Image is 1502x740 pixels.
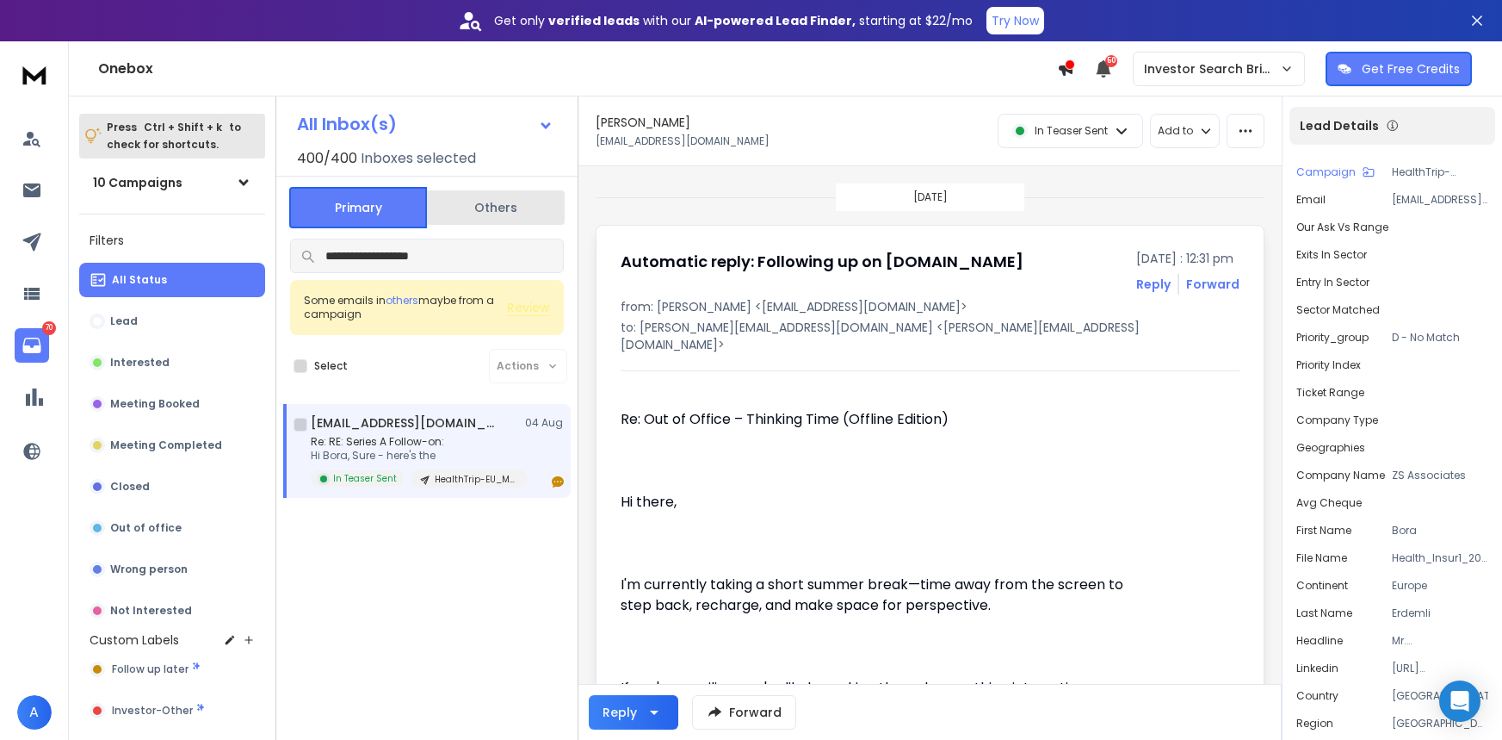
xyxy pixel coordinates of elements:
[695,12,856,29] strong: AI-powered Lead Finder,
[1296,579,1348,593] p: continent
[79,652,265,687] button: Follow up later
[1392,524,1488,538] p: Bora
[1392,662,1488,675] p: [URL][DOMAIN_NAME]
[1392,331,1488,345] p: D - No Match
[110,438,222,452] p: Meeting Completed
[603,704,637,721] div: Reply
[1439,681,1480,722] div: Open Intercom Messenger
[283,107,567,141] button: All Inbox(s)
[596,134,770,148] p: [EMAIL_ADDRESS][DOMAIN_NAME]
[525,416,564,430] p: 04 Aug
[112,704,193,718] span: Investor-Other
[992,12,1039,29] p: Try Now
[1296,165,1375,179] button: Campaign
[1392,579,1488,593] p: Europe
[110,521,182,535] p: Out of office
[93,174,182,191] h1: 10 Campaigns
[141,117,225,137] span: Ctrl + Shift + k
[1296,303,1380,317] p: sector matched
[1326,52,1472,86] button: Get Free Credits
[1296,606,1352,620] p: Last Name
[621,250,1023,274] h1: Automatic reply: Following up on [DOMAIN_NAME]
[1296,193,1326,207] p: Email
[1296,331,1369,345] p: priority_group
[79,228,265,252] h3: Filters
[112,273,167,287] p: All Status
[17,695,52,730] button: A
[507,299,550,316] button: Review
[110,604,192,618] p: Not Interested
[386,293,418,308] span: others
[311,414,500,432] h1: [EMAIL_ADDRESS][DOMAIN_NAME]
[1362,60,1460,78] p: Get Free Credits
[1392,717,1488,731] p: [GEOGRAPHIC_DATA] + [GEOGRAPHIC_DATA] + [GEOGRAPHIC_DATA] + [GEOGRAPHIC_DATA]
[913,190,948,204] p: [DATE]
[107,119,241,153] p: Press to check for shortcuts.
[15,328,49,363] a: 70
[1296,414,1378,427] p: company type
[79,304,265,339] button: Lead
[304,294,507,321] div: Some emails in maybe from a campaign
[79,345,265,380] button: Interested
[1296,248,1367,262] p: exits in sector
[1296,551,1347,565] p: file name
[1392,606,1488,620] p: Erdemli
[79,511,265,545] button: Out of office
[1296,165,1356,179] p: Campaign
[110,356,170,370] p: Interested
[596,114,690,131] h1: [PERSON_NAME]
[548,12,640,29] strong: verified leads
[1300,117,1379,134] p: Lead Details
[1392,165,1488,179] p: HealthTrip-EU_MENA_Afr 3
[1296,358,1361,372] p: priority index
[1158,124,1193,138] p: Add to
[589,695,678,730] button: Reply
[79,263,265,297] button: All Status
[427,189,565,227] button: Others
[1392,469,1488,482] p: ZS Associates
[79,387,265,421] button: Meeting Booked
[110,314,138,328] p: Lead
[110,563,188,576] p: Wrong person
[311,449,517,463] p: Hi Bora, Sure - here's the
[621,319,1239,353] p: to: [PERSON_NAME][EMAIL_ADDRESS][DOMAIN_NAME] <[PERSON_NAME][EMAIL_ADDRESS][DOMAIN_NAME]>
[494,12,973,29] p: Get only with our starting at $22/mo
[297,148,357,169] span: 400 / 400
[79,165,265,200] button: 10 Campaigns
[361,148,476,169] h3: Inboxes selected
[1296,496,1362,510] p: avg cheque
[621,298,1239,315] p: from: [PERSON_NAME] <[EMAIL_ADDRESS][DOMAIN_NAME]>
[1105,55,1117,67] span: 50
[79,693,265,728] button: Investor-Other
[79,469,265,504] button: Closed
[435,473,517,486] p: HealthTrip-EU_MENA_Afr 3
[1296,662,1338,675] p: Linkedin
[1392,551,1488,565] p: Health_Insur1_2025-06-01_Investor_Management_Team_26223_01-06-2025.csv
[1296,386,1364,400] p: ticket range
[1296,469,1385,482] p: Company Name
[1296,276,1369,289] p: entry in sector
[1296,441,1365,455] p: geographies
[621,492,1123,513] p: Hi there,
[311,435,517,449] p: Re: RE: Series A Follow-on:
[621,409,1123,430] p: Re: Out of Office – Thinking Time (Offline Edition)
[1296,689,1338,703] p: country
[79,428,265,463] button: Meeting Completed
[692,695,796,730] button: Forward
[79,552,265,587] button: Wrong person
[110,480,150,494] p: Closed
[1296,221,1388,234] p: our ask vs range
[1144,60,1280,78] p: Investor Search Brillwood
[1186,276,1239,293] div: Forward
[1296,717,1333,731] p: region
[1392,634,1488,648] p: Mr. [PERSON_NAME] serves as Principal at ZS Associates. He has 15 years of management consulting ...
[17,59,52,90] img: logo
[621,575,1123,616] p: I'm currently taking a short summer break—time away from the screen to step back, recharge, and m...
[1392,689,1488,703] p: [GEOGRAPHIC_DATA]
[1136,276,1171,293] button: Reply
[112,662,189,676] span: Follow up later
[621,678,1123,719] p: If you're emailing, you're likely working through something interesting. While I’m offline until ...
